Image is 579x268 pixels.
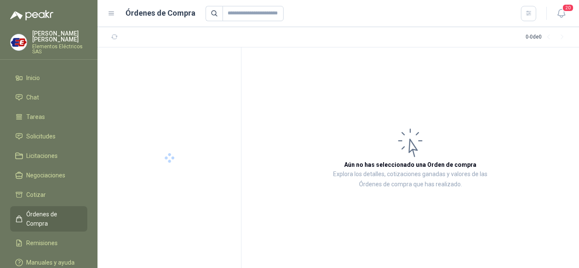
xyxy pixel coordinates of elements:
span: Órdenes de Compra [26,210,79,228]
span: Negociaciones [26,171,65,180]
a: Cotizar [10,187,87,203]
a: Tareas [10,109,87,125]
p: Elementos Eléctricos SAS [32,44,87,54]
a: Inicio [10,70,87,86]
a: Licitaciones [10,148,87,164]
a: Negociaciones [10,167,87,183]
span: Cotizar [26,190,46,199]
span: Chat [26,93,39,102]
span: Tareas [26,112,45,122]
p: [PERSON_NAME] [PERSON_NAME] [32,30,87,42]
a: Solicitudes [10,128,87,144]
span: Remisiones [26,238,58,248]
a: Remisiones [10,235,87,251]
span: Manuales y ayuda [26,258,75,267]
a: Órdenes de Compra [10,206,87,232]
div: 0 - 0 de 0 [526,30,569,44]
h3: Aún no has seleccionado una Orden de compra [344,160,476,169]
a: Chat [10,89,87,105]
span: Inicio [26,73,40,83]
button: 20 [554,6,569,21]
h1: Órdenes de Compra [125,7,195,19]
img: Company Logo [11,34,27,50]
span: Solicitudes [26,132,56,141]
span: 20 [562,4,574,12]
span: Licitaciones [26,151,58,160]
img: Logo peakr [10,10,53,20]
p: Explora los detalles, cotizaciones ganadas y valores de las Órdenes de compra que has realizado. [326,169,494,190]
